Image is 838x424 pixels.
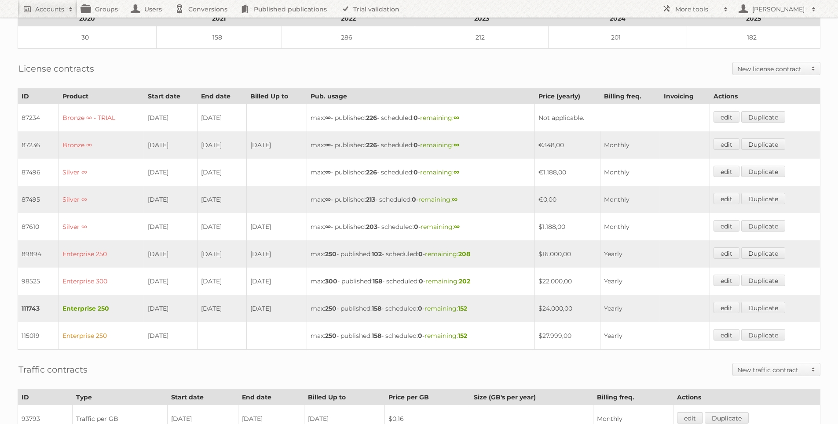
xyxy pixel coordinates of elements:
td: 111743 [18,295,59,322]
th: Billed Up to [304,390,384,405]
a: Duplicate [741,247,785,259]
td: max: - published: - scheduled: - [307,213,534,240]
span: Toggle [807,62,820,75]
span: remaining: [425,250,470,258]
td: Enterprise 250 [59,295,144,322]
td: [DATE] [246,268,307,295]
a: New traffic contract [733,363,820,376]
td: Silver ∞ [59,213,144,240]
td: [DATE] [246,213,307,240]
a: edit [714,247,739,259]
strong: 250 [325,332,337,340]
td: Bronze ∞ - TRIAL [59,104,144,132]
td: [DATE] [144,240,197,268]
td: 30 [18,26,157,49]
strong: 0 [414,168,418,176]
strong: 0 [419,277,423,285]
th: Billing freq. [600,89,660,104]
th: ID [18,89,59,104]
td: 87234 [18,104,59,132]
strong: 208 [458,250,470,258]
td: €348,00 [534,131,600,159]
td: [DATE] [197,159,246,186]
strong: ∞ [454,114,459,122]
th: 2021 [156,11,282,26]
td: 158 [156,26,282,49]
a: edit [714,166,739,177]
td: 212 [415,26,549,49]
th: Invoicing [660,89,710,104]
strong: 0 [418,250,423,258]
td: $1.188,00 [534,213,600,240]
a: edit [714,302,739,313]
td: [DATE] [144,159,197,186]
strong: 0 [414,141,418,149]
a: edit [677,412,703,424]
td: [DATE] [246,240,307,268]
th: Price per GB [384,390,470,405]
td: Silver ∞ [59,159,144,186]
a: Duplicate [741,166,785,177]
td: max: - published: - scheduled: - [307,159,534,186]
strong: 300 [325,277,337,285]
strong: 250 [325,304,337,312]
td: $22.000,00 [534,268,600,295]
td: [DATE] [197,131,246,159]
th: Price (yearly) [534,89,600,104]
td: [DATE] [197,295,246,322]
th: 2024 [549,11,687,26]
strong: 226 [366,114,377,122]
td: 115019 [18,322,59,350]
th: Size (GB's per year) [470,390,593,405]
td: Enterprise 250 [59,322,144,350]
h2: More tools [675,5,719,14]
strong: ∞ [454,141,459,149]
strong: 0 [414,114,418,122]
span: remaining: [424,332,467,340]
td: €1.188,00 [534,159,600,186]
strong: 102 [372,250,382,258]
strong: 213 [366,196,375,203]
th: Actions [673,390,820,405]
td: 87236 [18,131,59,159]
td: max: - published: - scheduled: - [307,295,534,322]
th: 2025 [687,11,820,26]
td: Enterprise 250 [59,240,144,268]
strong: 203 [366,223,377,231]
th: Product [59,89,144,104]
h2: New traffic contract [737,366,807,374]
strong: ∞ [325,114,331,122]
td: $16.000,00 [534,240,600,268]
strong: ∞ [325,223,331,231]
h2: License contracts [18,62,94,75]
td: [DATE] [246,295,307,322]
a: edit [714,111,739,123]
span: remaining: [421,223,460,231]
strong: ∞ [454,168,459,176]
span: remaining: [418,196,457,203]
a: Duplicate [741,193,785,204]
td: Not applicable. [534,104,710,132]
strong: 152 [458,332,467,340]
td: Monthly [600,186,660,213]
td: €0,00 [534,186,600,213]
td: $27.999,00 [534,322,600,350]
strong: 226 [366,168,377,176]
th: End date [197,89,246,104]
a: Duplicate [741,111,785,123]
strong: 250 [325,250,337,258]
strong: 158 [372,304,381,312]
a: Duplicate [705,412,749,424]
td: Bronze ∞ [59,131,144,159]
td: 87610 [18,213,59,240]
strong: ∞ [325,168,331,176]
h2: Accounts [35,5,64,14]
strong: 158 [372,332,381,340]
td: [DATE] [144,295,197,322]
td: 98525 [18,268,59,295]
td: [DATE] [144,186,197,213]
strong: ∞ [325,196,331,203]
a: edit [714,329,739,341]
td: 87496 [18,159,59,186]
td: [DATE] [197,104,246,132]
